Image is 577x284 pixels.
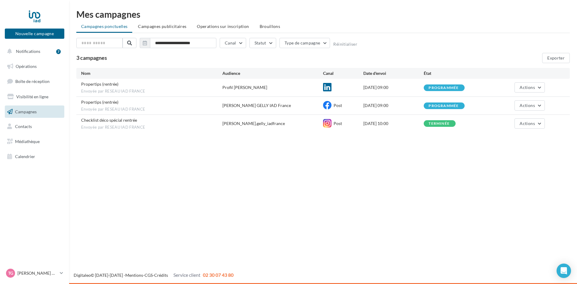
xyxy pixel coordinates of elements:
button: Type de campagne [279,38,330,48]
div: 7 [56,49,61,54]
span: TG [8,270,13,276]
span: Post [334,103,342,108]
a: Digitaleo [74,273,91,278]
span: Envoyée par RESEAU IAD FRANCE [81,125,222,130]
div: Audience [222,70,323,76]
a: Mentions [125,273,143,278]
span: Actions [520,85,535,90]
span: Contacts [15,124,32,129]
button: Nouvelle campagne [5,29,64,39]
a: Visibilité en ligne [4,90,66,103]
span: Propertips (rentrée) [81,99,118,105]
div: [DATE] 10:00 [363,121,424,127]
div: programmée [429,86,459,90]
div: Date d'envoi [363,70,424,76]
div: Mes campagnes [76,10,570,19]
a: Crédits [154,273,168,278]
button: Canal [220,38,246,48]
div: programmée [429,104,459,108]
span: Service client [173,272,200,278]
span: Checklist déco spécial rentrée [81,118,137,123]
a: Campagnes [4,105,66,118]
div: Nom [81,70,222,76]
button: Actions [514,100,545,111]
div: [PERSON_NAME] GELLY IAD France [222,102,291,108]
button: Notifications 7 [4,45,63,58]
span: Notifications [16,49,40,54]
a: Opérations [4,60,66,73]
a: Contacts [4,120,66,133]
span: Visibilité en ligne [16,94,48,99]
div: Open Intercom Messenger [557,264,571,278]
span: 3 campagnes [76,54,107,61]
div: Canal [323,70,363,76]
div: [DATE] 09:00 [363,102,424,108]
a: TG [PERSON_NAME] GELLY [5,267,64,279]
span: 02 30 07 43 80 [203,272,234,278]
span: Calendrier [15,154,35,159]
span: Envoyée par RESEAU IAD FRANCE [81,107,222,112]
span: Propertips (rentrée) [81,81,118,87]
a: Boîte de réception [4,75,66,88]
a: Calendrier [4,150,66,163]
div: terminée [429,122,450,126]
div: État [424,70,484,76]
div: [DATE] 09:00 [363,84,424,90]
button: Statut [249,38,276,48]
span: Opérations [16,64,37,69]
a: CGS [145,273,153,278]
div: Profil [PERSON_NAME] [222,84,267,90]
a: Médiathèque [4,135,66,148]
span: Médiathèque [15,139,40,144]
span: Actions [520,103,535,108]
span: Actions [520,121,535,126]
button: Actions [514,82,545,93]
span: Campagnes [15,109,37,114]
button: Actions [514,118,545,129]
span: Post [334,121,342,126]
span: Boîte de réception [15,79,50,84]
button: Réinitialiser [333,42,357,47]
button: Exporter [542,53,570,63]
span: © [DATE]-[DATE] - - - [74,273,234,278]
span: Brouillons [260,24,280,29]
div: [PERSON_NAME].gelly_iadfrance [222,121,285,127]
span: Envoyée par RESEAU IAD FRANCE [81,89,222,94]
p: [PERSON_NAME] GELLY [17,270,57,276]
span: Operations sur inscription [197,24,249,29]
span: Campagnes publicitaires [138,24,186,29]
